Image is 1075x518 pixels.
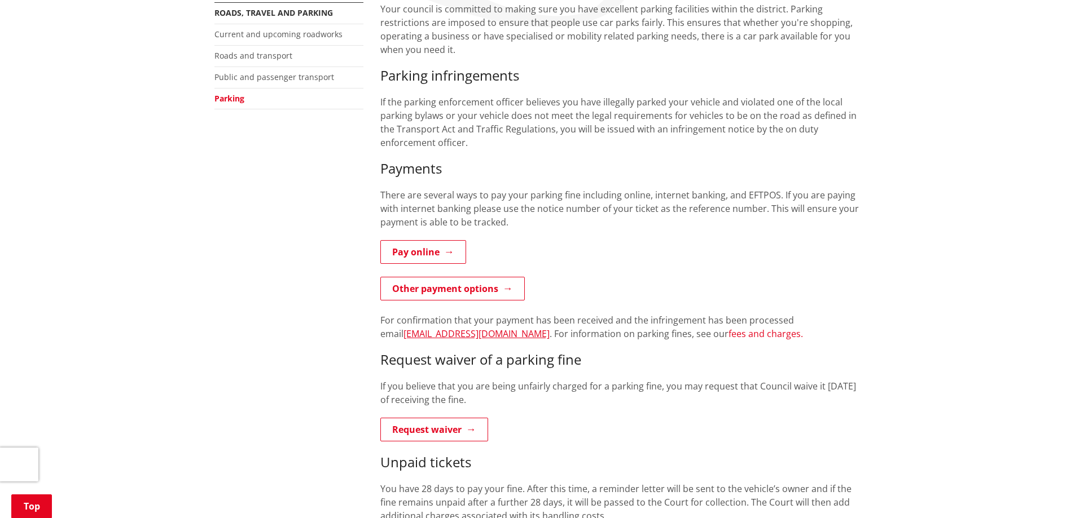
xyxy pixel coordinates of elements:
p: There are several ways to pay your parking fine including online, internet banking, and EFTPOS. I... [380,188,861,229]
a: fees and charges. [729,327,803,340]
a: Parking [214,93,244,104]
p: For confirmation that your payment has been received and the infringement has been processed emai... [380,313,861,340]
a: Pay online [380,240,466,264]
h3: Payments [380,161,861,177]
a: Public and passenger transport [214,72,334,82]
p: If the parking enforcement officer believes you have illegally parked your vehicle and violated o... [380,95,861,149]
p: If you believe that you are being unfairly charged for a parking fine, you may request that Counc... [380,379,861,406]
a: Roads, travel and parking [214,7,333,18]
a: Current and upcoming roadworks [214,29,343,39]
h3: Parking infringements [380,68,861,84]
h3: Request waiver of a parking fine [380,352,861,368]
a: Top [11,494,52,518]
a: [EMAIL_ADDRESS][DOMAIN_NAME] [403,327,550,340]
h3: Unpaid tickets [380,454,861,471]
p: Your council is committed to making sure you have excellent parking facilities within the distric... [380,2,861,56]
iframe: Messenger Launcher [1023,471,1064,511]
a: Other payment options [380,277,525,300]
a: Roads and transport [214,50,292,61]
a: Request waiver [380,418,488,441]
